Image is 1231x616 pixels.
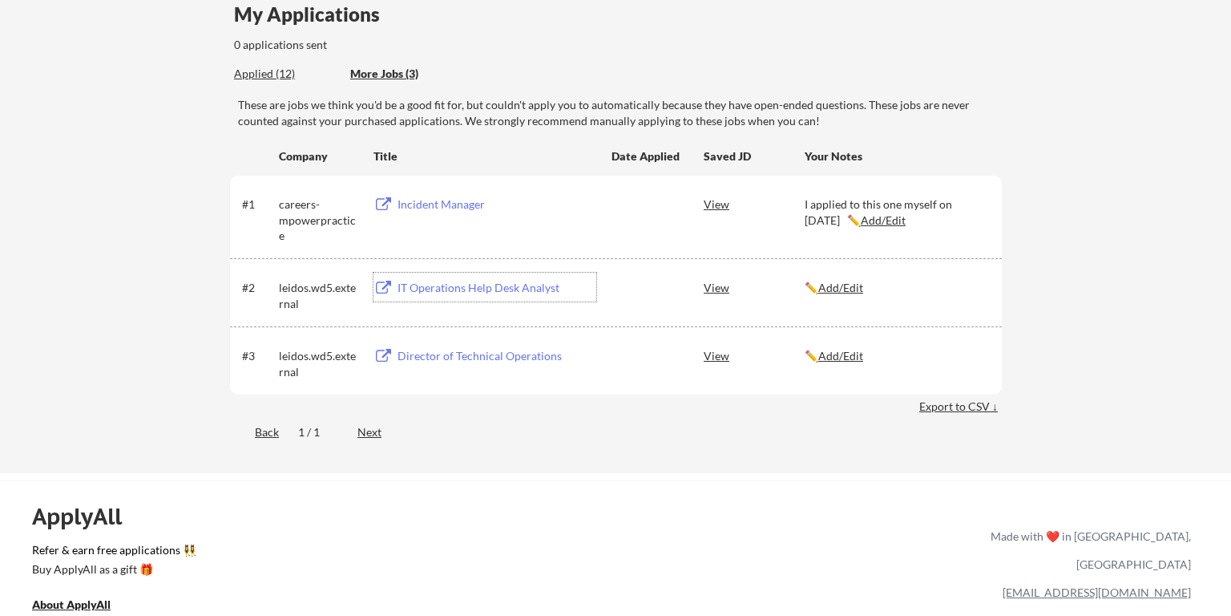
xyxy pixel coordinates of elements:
div: careers-mpowerpractice [279,197,359,244]
div: #1 [242,197,273,213]
div: View [704,341,805,370]
a: Refer & earn free applications 👯‍♀️ [32,545,656,561]
div: ApplyAll [32,503,140,530]
div: leidos.wd5.external [279,280,359,311]
u: Add/Edit [861,213,906,227]
div: These are all the jobs you've been applied to so far. [234,66,338,83]
div: My Applications [234,5,393,24]
div: These are jobs we think you'd be a good fit for, but couldn't apply you to automatically because ... [238,97,1002,128]
a: [EMAIL_ADDRESS][DOMAIN_NAME] [1003,586,1191,599]
div: More Jobs (3) [350,66,468,82]
u: About ApplyAll [32,598,111,611]
div: Applied (12) [234,66,338,82]
a: Buy ApplyAll as a gift 🎁 [32,561,192,582]
div: Incident Manager [398,197,596,213]
div: #3 [242,348,273,364]
div: Your Notes [805,148,987,164]
div: Made with ❤️ in [GEOGRAPHIC_DATA], [GEOGRAPHIC_DATA] [984,522,1191,578]
u: Add/Edit [818,281,863,294]
div: Back [230,424,279,440]
div: #2 [242,280,273,296]
div: View [704,189,805,218]
div: Company [279,148,359,164]
div: ✏️ [805,348,987,364]
u: Add/Edit [818,349,863,363]
div: These are job applications we think you'd be a good fit for, but couldn't apply you to automatica... [350,66,468,83]
div: Next [357,424,400,440]
div: Director of Technical Operations [398,348,596,364]
div: I applied to this one myself on [DATE] ✏️ [805,197,987,228]
div: Date Applied [611,148,682,164]
div: Buy ApplyAll as a gift 🎁 [32,564,192,575]
div: Export to CSV ↓ [919,399,1002,415]
div: 1 / 1 [298,424,338,440]
div: View [704,273,805,302]
div: leidos.wd5.external [279,348,359,379]
div: 0 applications sent [234,37,544,53]
div: ✏️ [805,280,987,296]
div: Saved JD [704,141,805,170]
div: IT Operations Help Desk Analyst [398,280,596,296]
div: Title [373,148,596,164]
